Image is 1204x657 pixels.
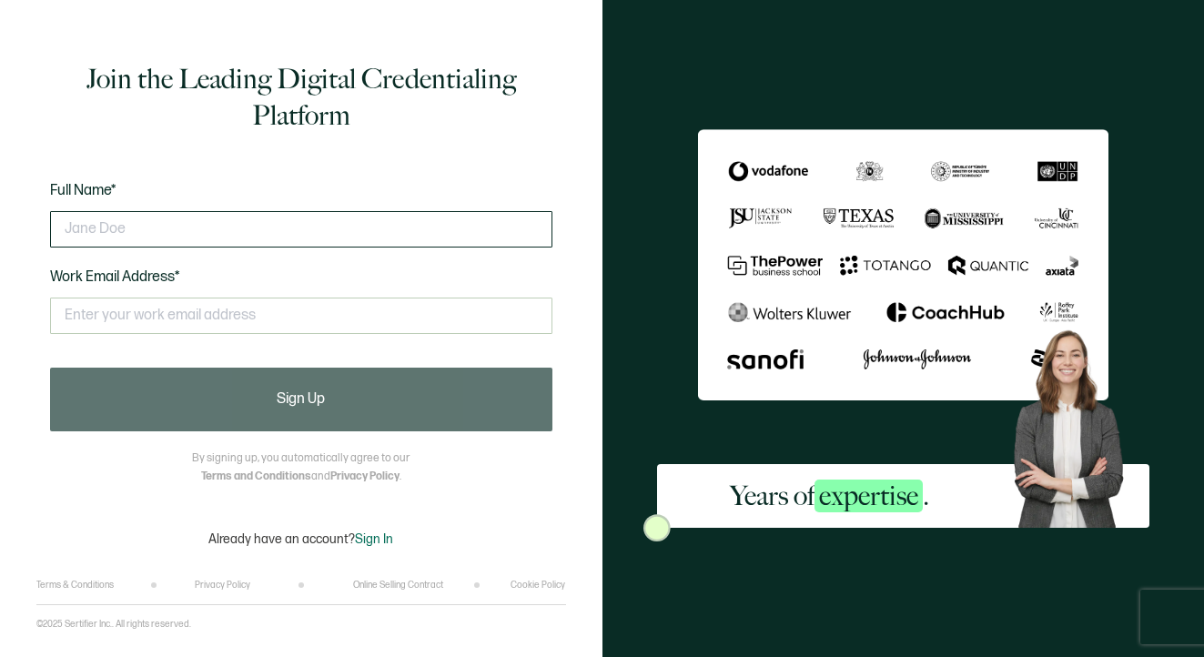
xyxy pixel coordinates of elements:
[50,268,180,286] span: Work Email Address*
[36,619,191,630] p: ©2025 Sertifier Inc.. All rights reserved.
[195,580,250,591] a: Privacy Policy
[50,211,552,248] input: Jane Doe
[36,580,114,591] a: Terms & Conditions
[353,580,443,591] a: Online Selling Contract
[730,478,929,514] h2: Years of .
[355,531,393,547] span: Sign In
[1002,320,1149,528] img: Sertifier Signup - Years of <span class="strong-h">expertise</span>. Hero
[50,61,552,134] h1: Join the Leading Digital Credentialing Platform
[277,392,325,407] span: Sign Up
[50,368,552,431] button: Sign Up
[643,514,671,541] img: Sertifier Signup
[50,298,552,334] input: Enter your work email address
[208,531,393,547] p: Already have an account?
[192,450,410,486] p: By signing up, you automatically agree to our and .
[201,470,311,483] a: Terms and Conditions
[511,580,565,591] a: Cookie Policy
[814,480,923,512] span: expertise
[698,129,1108,400] img: Sertifier Signup - Years of <span class="strong-h">expertise</span>.
[330,470,400,483] a: Privacy Policy
[50,182,116,199] span: Full Name*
